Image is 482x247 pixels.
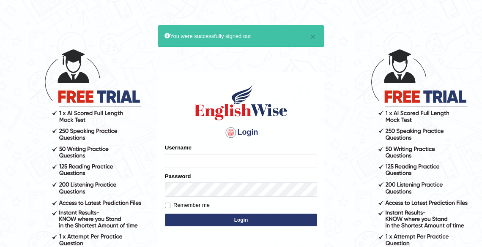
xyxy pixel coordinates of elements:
[165,172,191,180] label: Password
[310,32,315,41] button: ×
[193,84,289,122] img: Logo of English Wise sign in for intelligent practice with AI
[158,25,324,47] div: You were successfully signed out
[165,126,317,139] h4: Login
[165,214,317,226] button: Login
[165,203,170,208] input: Remember me
[165,144,192,152] label: Username
[165,201,210,209] label: Remember me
